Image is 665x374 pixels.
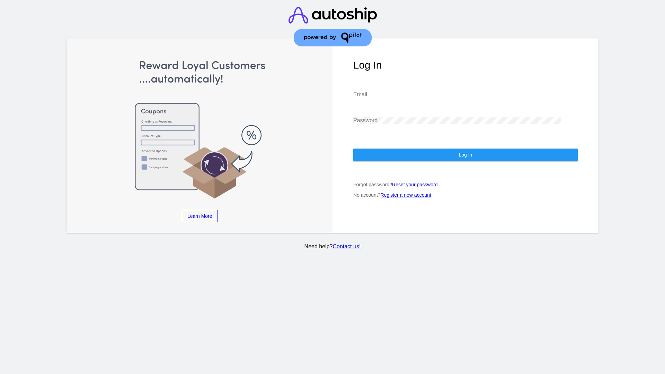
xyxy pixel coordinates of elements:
[353,182,578,187] p: Forgot password?
[381,192,431,198] a: Register a new account
[65,243,600,250] p: Need help?
[459,152,472,158] span: Log In
[353,149,578,161] button: Log In
[392,182,438,187] a: Reset your password
[332,243,361,249] a: Contact us!
[353,59,578,71] h1: Log In
[88,59,312,199] img: Apply Coupons Automatically to Scheduled Orders with QPilot
[353,192,578,198] p: No account?
[353,91,561,98] input: Email
[182,210,218,222] a: Learn More
[187,213,212,219] span: Learn More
